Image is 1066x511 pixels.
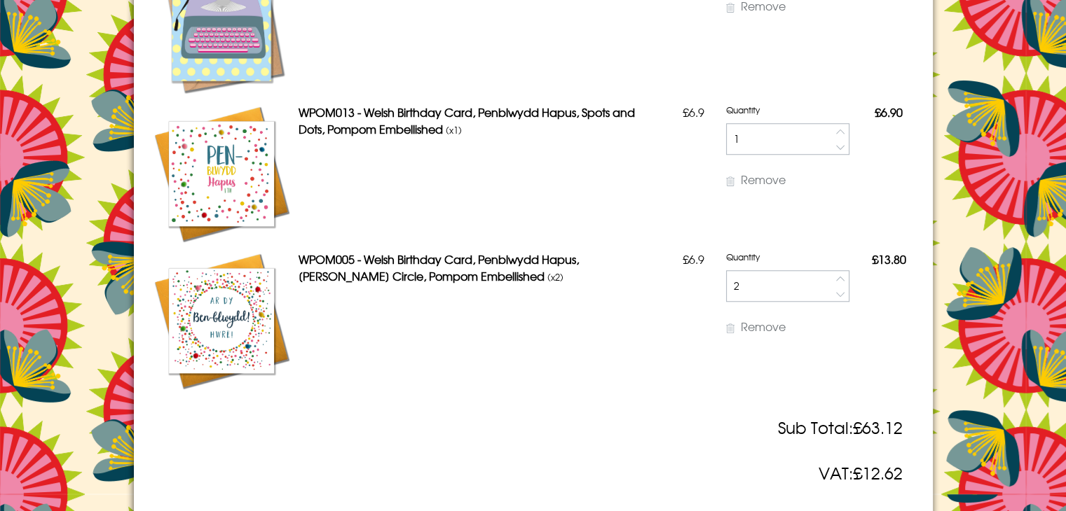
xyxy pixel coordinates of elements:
[299,251,579,284] a: WPOM005 - Welsh Birthday Card, Penblwydd Hapus, [PERSON_NAME] Circle, Pompom Embellished
[853,461,903,484] span: £12.62
[547,270,563,283] small: (x2)
[853,415,903,439] span: £63.12
[151,104,292,244] img: Welsh Birthday Card, Penblwydd Hapus, Spots and Dots, Pompom Embellished
[151,251,292,391] img: Welsh Birthday Card, Penblwydd Hapus, Dotty Circle, Pompom Embellished
[446,123,462,136] small: (x1)
[664,247,723,394] td: £6.9
[148,415,919,440] h4: Sub Total:
[726,171,786,188] a: Remove
[726,318,786,335] a: Remove
[148,461,919,485] h4: VAT:
[726,251,767,263] label: Quantity
[875,104,903,120] strong: £6.90
[741,171,786,188] span: Remove
[299,104,635,137] a: WPOM013 - Welsh Birthday Card, Penblwydd Hapus, Spots and Dots, Pompom Embellished
[871,251,906,267] strong: £13.80
[664,100,723,247] td: £6.9
[726,104,767,116] label: Quantity
[741,318,786,335] span: Remove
